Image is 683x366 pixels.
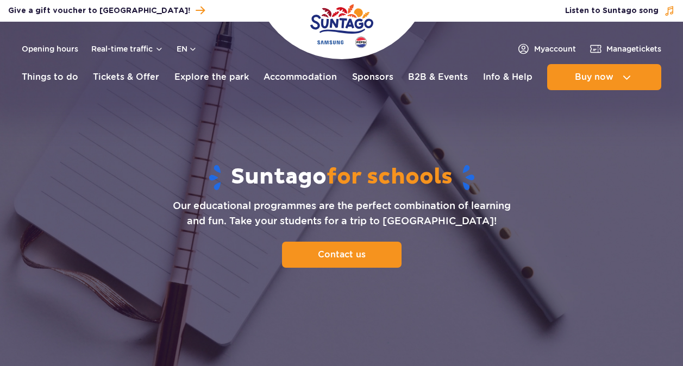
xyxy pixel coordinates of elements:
[575,72,613,82] span: Buy now
[318,249,366,260] span: Contact us
[8,3,205,18] a: Give a gift voucher to [GEOGRAPHIC_DATA]!
[589,42,661,55] a: Managetickets
[606,43,661,54] span: Manage tickets
[547,64,661,90] button: Buy now
[174,64,249,90] a: Explore the park
[264,64,337,90] a: Accommodation
[483,64,532,90] a: Info & Help
[8,163,675,192] h1: Suntago
[408,64,468,90] a: B2B & Events
[22,43,78,54] a: Opening hours
[282,242,402,268] a: Contact us
[565,5,675,16] button: Listen to Suntago song
[177,43,197,54] button: en
[565,5,659,16] span: Listen to Suntago song
[352,64,393,90] a: Sponsors
[8,5,190,16] span: Give a gift voucher to [GEOGRAPHIC_DATA]!
[517,42,576,55] a: Myaccount
[173,198,511,229] p: Our educational programmes are the perfect combination of learning and fun. Take your students fo...
[327,163,453,191] span: for schools
[534,43,576,54] span: My account
[91,45,164,53] button: Real-time traffic
[22,64,78,90] a: Things to do
[93,64,159,90] a: Tickets & Offer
